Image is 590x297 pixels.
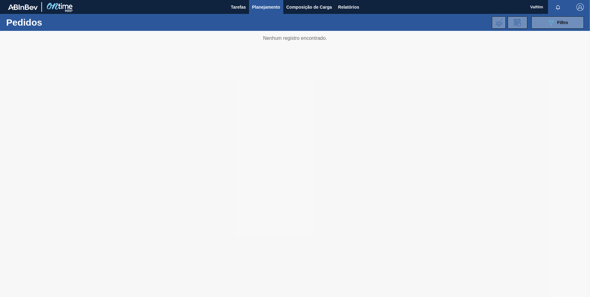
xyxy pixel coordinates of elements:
span: Composição de Carga [286,3,332,11]
h1: Pedidos [6,19,98,26]
div: Importar Negociações dos Pedidos [492,16,506,29]
div: Solicitação de Revisão de Pedidos [508,16,527,29]
span: Relatórios [338,3,359,11]
span: Tarefas [231,3,246,11]
button: Filtro [531,16,584,29]
img: Logout [576,3,584,11]
button: Notificações [548,3,568,11]
span: Planejamento [252,3,280,11]
img: TNhmsLtSVTkK8tSr43FrP2fwEKptu5GPRR3wAAAABJRU5ErkJggg== [8,4,38,10]
span: Filtro [557,20,568,25]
